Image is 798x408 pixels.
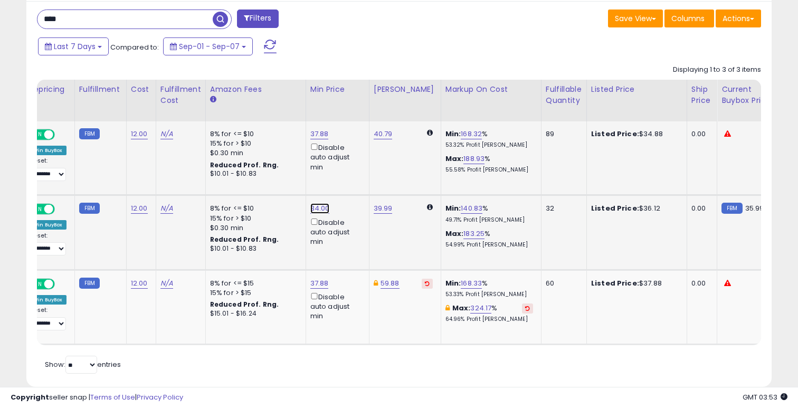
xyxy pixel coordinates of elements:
[691,279,709,288] div: 0.00
[210,235,279,244] b: Reduced Prof. Rng.
[445,229,533,249] div: %
[427,129,433,136] i: Calculated using Dynamic Max Price.
[310,129,329,139] a: 37.88
[210,288,298,298] div: 15% for > $15
[445,291,533,298] p: 53.33% Profit [PERSON_NAME]
[381,278,400,289] a: 59.88
[210,160,279,169] b: Reduced Prof. Rng.
[210,204,298,213] div: 8% for <= $10
[546,279,578,288] div: 60
[131,129,148,139] a: 12.00
[452,303,471,313] b: Max:
[445,303,533,323] div: %
[461,203,482,214] a: 140.83
[374,84,436,95] div: [PERSON_NAME]
[237,10,278,28] button: Filters
[445,229,464,239] b: Max:
[11,392,49,402] strong: Copyright
[310,141,361,172] div: Disable auto adjust min
[310,291,361,321] div: Disable auto adjust min
[137,392,183,402] a: Privacy Policy
[591,129,679,139] div: $34.88
[546,129,578,139] div: 89
[463,154,484,164] a: 188.93
[546,204,578,213] div: 32
[210,139,298,148] div: 15% for > $10
[179,41,240,52] span: Sep-01 - Sep-07
[210,148,298,158] div: $0.30 min
[445,204,533,223] div: %
[79,128,100,139] small: FBM
[29,146,66,155] div: Win BuyBox
[29,295,66,305] div: Win BuyBox
[470,303,491,314] a: 324.17
[591,204,679,213] div: $36.12
[310,278,329,289] a: 37.88
[29,220,66,230] div: Win BuyBox
[445,154,533,174] div: %
[54,41,96,52] span: Last 7 Days
[445,316,533,323] p: 64.96% Profit [PERSON_NAME]
[445,216,533,224] p: 49.71% Profit [PERSON_NAME]
[29,84,70,95] div: Repricing
[374,203,393,214] a: 39.99
[210,169,298,178] div: $10.01 - $10.83
[310,216,361,247] div: Disable auto adjust min
[673,65,761,75] div: Displaying 1 to 3 of 3 items
[591,129,639,139] b: Listed Price:
[131,203,148,214] a: 12.00
[210,129,298,139] div: 8% for <= $10
[721,84,776,106] div: Current Buybox Price
[591,278,639,288] b: Listed Price:
[45,359,121,369] span: Show: entries
[79,84,122,95] div: Fulfillment
[445,278,461,288] b: Min:
[691,129,709,139] div: 0.00
[163,37,253,55] button: Sep-01 - Sep-07
[591,84,682,95] div: Listed Price
[31,205,44,214] span: ON
[716,10,761,27] button: Actions
[721,203,742,214] small: FBM
[745,203,764,213] span: 35.99
[445,241,533,249] p: 54.99% Profit [PERSON_NAME]
[11,393,183,403] div: seller snap | |
[131,278,148,289] a: 12.00
[90,392,135,402] a: Terms of Use
[210,244,298,253] div: $10.01 - $10.83
[53,279,70,288] span: OFF
[546,84,582,106] div: Fulfillable Quantity
[445,279,533,298] div: %
[671,13,705,24] span: Columns
[210,309,298,318] div: $15.01 - $16.24
[691,84,712,106] div: Ship Price
[445,203,461,213] b: Min:
[441,80,541,121] th: The percentage added to the cost of goods (COGS) that forms the calculator for Min & Max prices.
[53,130,70,139] span: OFF
[31,279,44,288] span: ON
[131,84,151,95] div: Cost
[608,10,663,27] button: Save View
[160,129,173,139] a: N/A
[310,84,365,95] div: Min Price
[29,232,66,256] div: Preset:
[110,42,159,52] span: Compared to:
[461,278,482,289] a: 168.33
[160,203,173,214] a: N/A
[160,84,201,106] div: Fulfillment Cost
[210,84,301,95] div: Amazon Fees
[310,203,330,214] a: 34.00
[445,166,533,174] p: 55.58% Profit [PERSON_NAME]
[591,279,679,288] div: $37.88
[445,129,533,149] div: %
[691,204,709,213] div: 0.00
[210,95,216,105] small: Amazon Fees.
[210,223,298,233] div: $0.30 min
[664,10,714,27] button: Columns
[79,203,100,214] small: FBM
[79,278,100,289] small: FBM
[445,129,461,139] b: Min:
[463,229,484,239] a: 183.25
[743,392,787,402] span: 2025-09-18 03:53 GMT
[160,278,173,289] a: N/A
